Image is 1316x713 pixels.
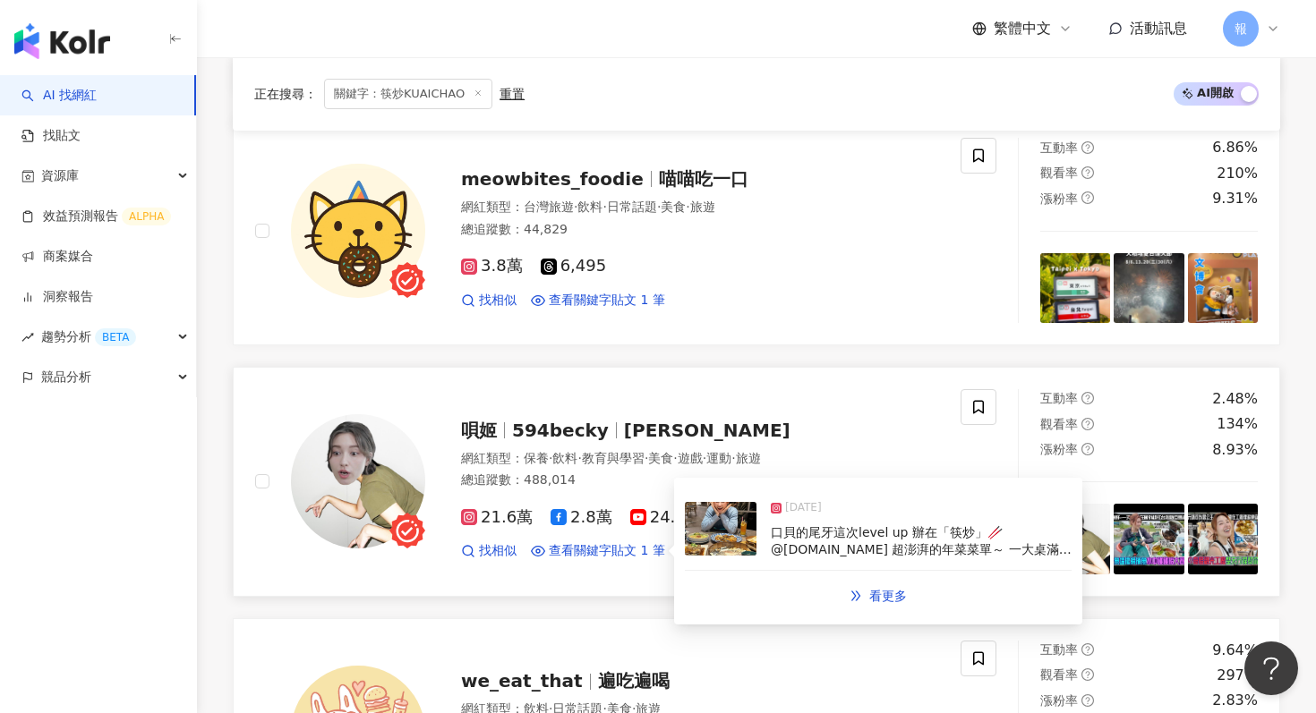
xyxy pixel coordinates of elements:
span: · [673,451,677,465]
span: 查看關鍵字貼文 1 筆 [549,292,665,310]
span: · [657,199,661,214]
span: 口貝的尾牙這次level up 辦在「筷炒」🥢 @[DOMAIN_NAME] 超澎湃的年菜菜單～ 一大桌滿滿美食，口[PERSON_NAME]的太有口福了💖💖 有好多道菜都很喜歡，又漂亮又下飯 ... [771,525,1072,697]
span: 21.6萬 [461,508,533,527]
span: 漲粉率 [1040,191,1078,206]
span: question-circle [1081,694,1094,707]
span: question-circle [1081,668,1094,681]
span: 漲粉率 [1040,442,1078,456]
span: 查看關鍵字貼文 1 筆 [549,542,665,560]
a: KOL Avatarmeowbites_foodie喵喵吃一口網紅類型：台灣旅遊·飲料·日常話題·美食·旅遊總追蹤數：44,8293.8萬6,495找相似查看關鍵字貼文 1 筆互動率questi... [233,115,1280,345]
span: 旅遊 [690,199,715,214]
span: question-circle [1081,191,1094,204]
span: 競品分析 [41,357,91,397]
span: 趨勢分析 [41,317,136,357]
span: question-circle [1081,443,1094,455]
span: 唄姬 [461,420,497,441]
span: 遍吃遍喝 [598,670,670,692]
span: · [549,451,552,465]
a: 找貼文 [21,127,81,145]
img: post-image [685,502,756,556]
span: · [703,451,706,465]
span: 台灣旅遊 [524,199,574,214]
span: double-right [850,590,862,602]
span: 關鍵字：筷炒KUAICHAO [324,79,492,109]
span: question-circle [1081,141,1094,154]
div: 6.86% [1212,138,1258,157]
span: 報 [1235,19,1247,38]
span: 觀看率 [1040,166,1078,180]
span: 互動率 [1040,642,1078,657]
span: 教育與學習 [582,451,645,465]
iframe: Help Scout Beacon - Open [1244,641,1298,695]
span: meowbites_foodie [461,168,644,190]
img: KOL Avatar [291,414,425,548]
span: 保養 [524,451,549,465]
span: · [686,199,689,214]
img: post-image [1114,253,1184,323]
a: searchAI 找網紅 [21,87,97,105]
a: double-right看更多 [831,578,926,614]
span: 資源庫 [41,156,79,196]
img: post-image [1188,253,1258,323]
span: question-circle [1081,643,1094,656]
span: [PERSON_NAME] [624,420,790,441]
span: 找相似 [479,292,517,310]
span: 看更多 [869,589,907,603]
span: 遊戲 [678,451,703,465]
span: question-circle [1081,392,1094,404]
div: 總追蹤數 ： 44,829 [461,221,939,239]
span: · [574,199,577,214]
span: rise [21,331,34,344]
div: 9.31% [1212,189,1258,208]
span: 運動 [706,451,731,465]
img: post-image [1114,504,1184,573]
span: · [645,451,648,465]
a: 查看關鍵字貼文 1 筆 [531,542,665,560]
a: 找相似 [461,542,517,560]
span: 飲料 [577,199,602,214]
span: 飲料 [552,451,577,465]
span: 觀看率 [1040,417,1078,431]
span: 活動訊息 [1130,20,1187,37]
a: 找相似 [461,292,517,310]
img: KOL Avatar [291,164,425,298]
span: 互動率 [1040,391,1078,405]
span: 旅遊 [736,451,761,465]
span: 美食 [648,451,673,465]
span: 24.4萬 [630,508,702,527]
div: 網紅類型 ： [461,199,939,216]
a: KOL Avatar唄姬594becky[PERSON_NAME]網紅類型：保養·飲料·教育與學習·美食·遊戲·運動·旅遊總追蹤數：488,01421.6萬2.8萬24.4萬找相似查看關鍵字貼文... [233,367,1280,597]
span: 觀看率 [1040,667,1078,682]
a: 商案媒合 [21,248,93,266]
span: 美食 [661,199,686,214]
div: BETA [95,328,136,346]
div: 134% [1217,414,1258,434]
span: 6,495 [541,257,607,276]
span: question-circle [1081,418,1094,430]
img: logo [14,23,110,59]
span: question-circle [1081,166,1094,179]
span: · [602,199,606,214]
img: post-image [1188,504,1258,573]
span: [DATE] [785,499,822,517]
span: · [731,451,735,465]
a: 查看關鍵字貼文 1 筆 [531,292,665,310]
div: 總追蹤數 ： 488,014 [461,471,939,489]
span: 互動率 [1040,140,1078,155]
div: 8.93% [1212,440,1258,460]
div: 網紅類型 ： [461,450,939,468]
div: 297% [1217,666,1258,685]
a: 洞察報告 [21,288,93,306]
span: 日常話題 [607,199,657,214]
div: 2.48% [1212,389,1258,409]
span: 繁體中文 [994,19,1051,38]
span: 2.8萬 [551,508,612,527]
div: 210% [1217,164,1258,183]
span: 漲粉率 [1040,693,1078,708]
div: 9.64% [1212,641,1258,660]
span: · [577,451,581,465]
div: 2.83% [1212,691,1258,710]
span: 正在搜尋 ： [254,87,317,101]
img: post-image [1040,253,1110,323]
div: 重置 [500,87,525,101]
